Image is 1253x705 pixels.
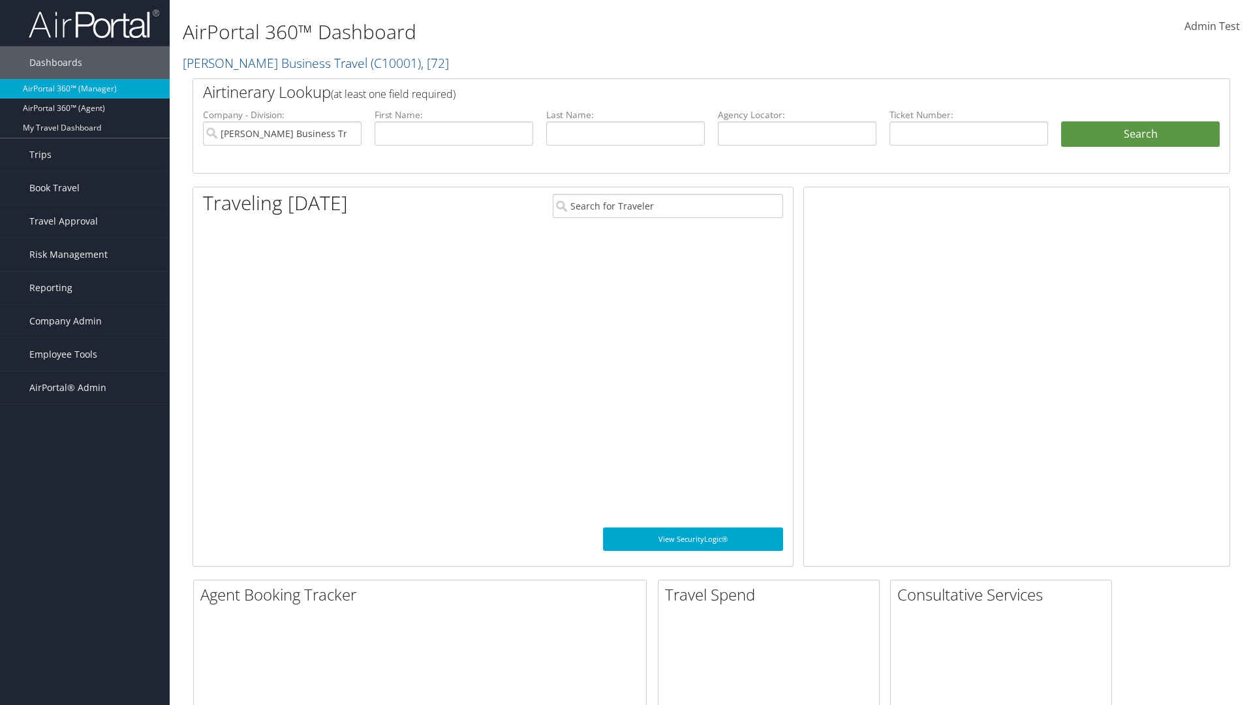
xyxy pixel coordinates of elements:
[1184,19,1240,33] span: Admin Test
[897,584,1111,606] h2: Consultative Services
[421,54,449,72] span: , [ 72 ]
[331,87,456,101] span: (at least one field required)
[29,305,102,337] span: Company Admin
[29,172,80,204] span: Book Travel
[203,108,362,121] label: Company - Division:
[200,584,646,606] h2: Agent Booking Tracker
[29,238,108,271] span: Risk Management
[665,584,879,606] h2: Travel Spend
[603,527,783,551] a: View SecurityLogic®
[29,8,159,39] img: airportal-logo.png
[29,272,72,304] span: Reporting
[546,108,705,121] label: Last Name:
[29,371,106,404] span: AirPortal® Admin
[375,108,533,121] label: First Name:
[1061,121,1220,148] button: Search
[718,108,876,121] label: Agency Locator:
[29,46,82,79] span: Dashboards
[553,194,783,218] input: Search for Traveler
[29,138,52,171] span: Trips
[203,189,348,217] h1: Traveling [DATE]
[1184,7,1240,47] a: Admin Test
[29,338,97,371] span: Employee Tools
[203,81,1134,103] h2: Airtinerary Lookup
[183,54,449,72] a: [PERSON_NAME] Business Travel
[371,54,421,72] span: ( C10001 )
[29,205,98,238] span: Travel Approval
[889,108,1048,121] label: Ticket Number:
[183,18,888,46] h1: AirPortal 360™ Dashboard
